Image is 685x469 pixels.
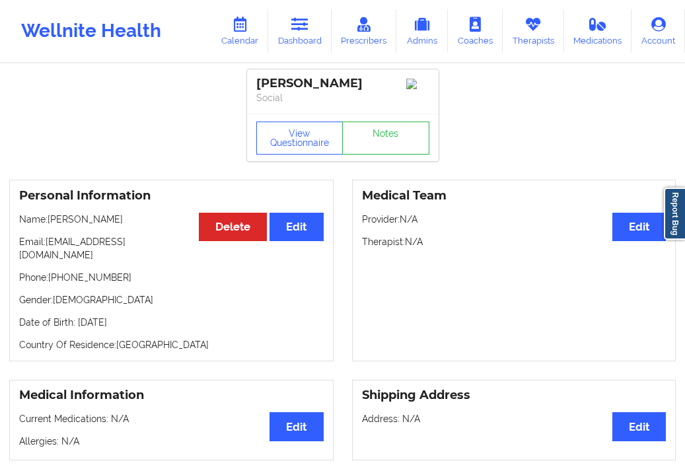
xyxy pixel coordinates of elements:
[362,213,667,226] p: Provider: N/A
[406,79,429,89] img: Image%2Fplaceholer-image.png
[270,213,323,241] button: Edit
[332,9,397,53] a: Prescribers
[256,76,429,91] div: [PERSON_NAME]
[19,235,324,262] p: Email: [EMAIL_ADDRESS][DOMAIN_NAME]
[503,9,564,53] a: Therapists
[256,91,429,104] p: Social
[362,235,667,248] p: Therapist: N/A
[19,271,324,284] p: Phone: [PHONE_NUMBER]
[362,188,667,203] h3: Medical Team
[211,9,268,53] a: Calendar
[19,213,324,226] p: Name: [PERSON_NAME]
[448,9,503,53] a: Coaches
[362,388,667,403] h3: Shipping Address
[564,9,632,53] a: Medications
[19,435,324,448] p: Allergies: N/A
[19,388,324,403] h3: Medical Information
[362,412,667,425] p: Address: N/A
[19,188,324,203] h3: Personal Information
[19,338,324,351] p: Country Of Residence: [GEOGRAPHIC_DATA]
[612,412,666,441] button: Edit
[664,188,685,240] a: Report Bug
[199,213,267,241] button: Delete
[19,412,324,425] p: Current Medications: N/A
[612,213,666,241] button: Edit
[19,316,324,329] p: Date of Birth: [DATE]
[631,9,685,53] a: Account
[396,9,448,53] a: Admins
[270,412,323,441] button: Edit
[19,293,324,307] p: Gender: [DEMOGRAPHIC_DATA]
[342,122,429,155] a: Notes
[256,122,343,155] button: View Questionnaire
[268,9,332,53] a: Dashboard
